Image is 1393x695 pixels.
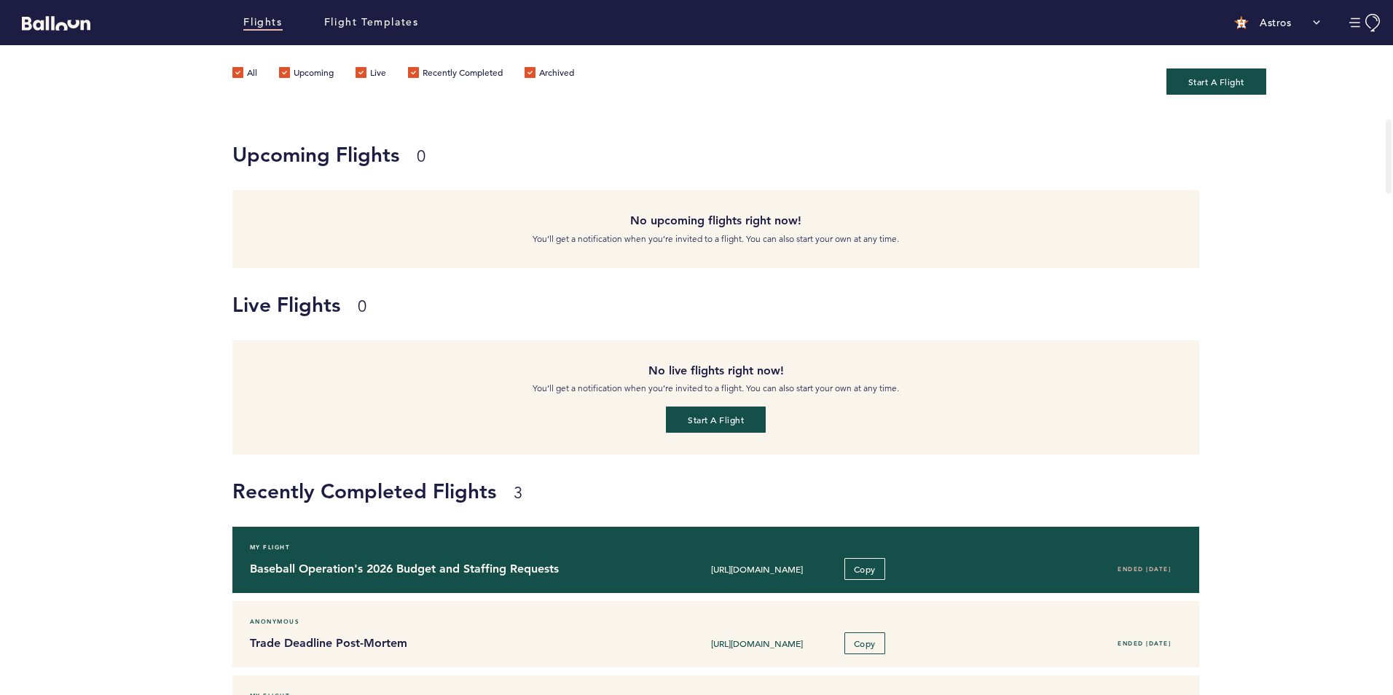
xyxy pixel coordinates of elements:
p: You’ll get a notification when you’re invited to a flight. You can also start your own at any time. [243,381,1189,396]
label: Recently Completed [408,67,503,82]
label: All [232,67,257,82]
h4: No upcoming flights right now! [243,212,1189,229]
label: Archived [525,67,574,82]
p: Astros [1260,15,1291,30]
button: Astros [1227,8,1327,37]
span: Copy [854,637,876,649]
h4: Baseball Operation's 2026 Budget and Staffing Requests [250,560,626,578]
small: 3 [514,483,522,503]
h1: Recently Completed Flights [232,476,1382,506]
small: 0 [358,297,366,316]
a: Flight Templates [324,15,419,31]
a: Balloon [11,15,90,30]
h1: Upcoming Flights [232,140,1189,169]
h4: Trade Deadline Post-Mortem [250,635,626,652]
a: Flights [243,15,282,31]
span: Copy [854,563,876,575]
button: Copy [844,632,885,654]
svg: Balloon [22,16,90,31]
p: You’ll get a notification when you’re invited to a flight. You can also start your own at any time. [243,232,1189,246]
button: Manage Account [1349,14,1382,32]
label: Live [356,67,386,82]
small: 0 [417,146,425,166]
span: Anonymous [250,614,300,629]
span: Ended [DATE] [1118,640,1171,647]
h1: Live Flights [232,290,1189,319]
button: Start A Flight [1166,68,1266,95]
button: Copy [844,558,885,580]
span: My Flight [250,540,291,554]
span: Ended [DATE] [1118,565,1171,573]
button: Start a flight [666,407,766,433]
h4: No live flights right now! [243,362,1189,380]
label: Upcoming [279,67,334,82]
